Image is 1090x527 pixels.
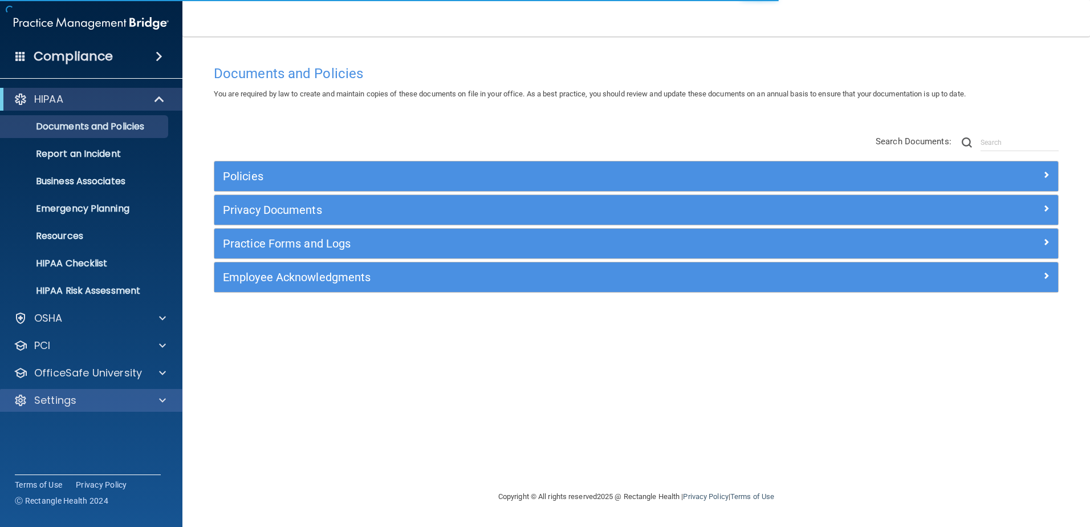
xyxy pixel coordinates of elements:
p: OSHA [34,311,63,325]
img: PMB logo [14,12,169,35]
p: Report an Incident [7,148,163,160]
p: Settings [34,394,76,407]
a: Settings [14,394,166,407]
input: Search [981,134,1059,151]
img: ic-search.3b580494.png [962,137,972,148]
a: Practice Forms and Logs [223,234,1050,253]
a: OfficeSafe University [14,366,166,380]
p: HIPAA Checklist [7,258,163,269]
a: Policies [223,167,1050,185]
p: OfficeSafe University [34,366,142,380]
p: Emergency Planning [7,203,163,214]
span: You are required by law to create and maintain copies of these documents on file in your office. ... [214,90,966,98]
h5: Privacy Documents [223,204,839,216]
a: HIPAA [14,92,165,106]
h5: Policies [223,170,839,183]
a: OSHA [14,311,166,325]
span: Search Documents: [876,136,951,147]
p: HIPAA [34,92,63,106]
p: Resources [7,230,163,242]
a: Privacy Policy [76,479,127,490]
h5: Employee Acknowledgments [223,271,839,283]
h5: Practice Forms and Logs [223,237,839,250]
a: Privacy Policy [683,492,728,501]
a: Terms of Use [15,479,62,490]
a: PCI [14,339,166,352]
a: Terms of Use [730,492,774,501]
div: Copyright © All rights reserved 2025 @ Rectangle Health | | [428,479,844,515]
a: Employee Acknowledgments [223,268,1050,286]
h4: Documents and Policies [214,66,1059,81]
span: Ⓒ Rectangle Health 2024 [15,495,108,506]
p: HIPAA Risk Assessment [7,285,163,297]
p: Business Associates [7,176,163,187]
p: Documents and Policies [7,121,163,132]
h4: Compliance [34,48,113,64]
p: PCI [34,339,50,352]
a: Privacy Documents [223,201,1050,219]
